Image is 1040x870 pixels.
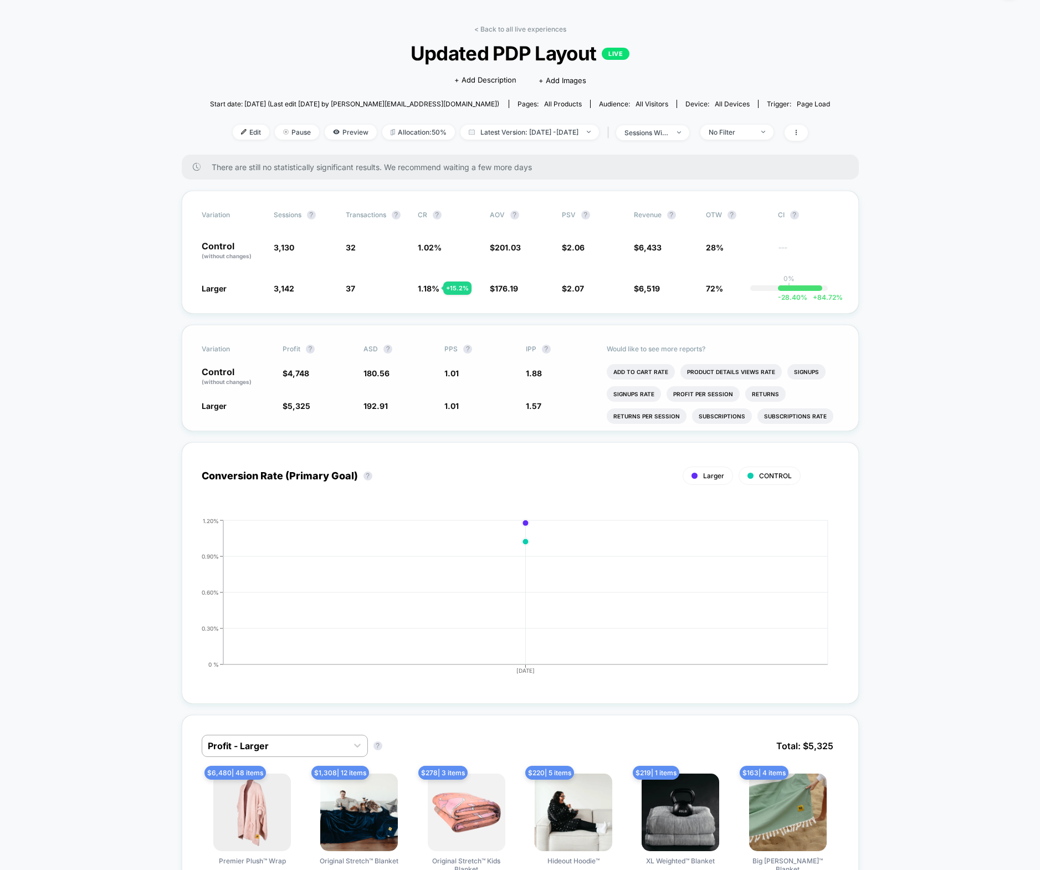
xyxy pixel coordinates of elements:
span: Page Load [797,100,830,108]
li: Subscriptions [692,408,752,424]
span: 1.01 [444,369,459,378]
span: 176.19 [495,284,518,293]
img: Original Stretch™ Blanket [320,774,398,851]
img: rebalance [391,129,395,135]
span: 1.57 [526,401,541,411]
span: Sessions [274,211,301,219]
tspan: 0 % [208,661,219,667]
img: Big Beachy™ Blanket [749,774,827,851]
button: ? [306,345,315,354]
tspan: 1.20% [203,517,219,524]
span: PSV [562,211,576,219]
button: ? [463,345,472,354]
span: PPS [444,345,458,353]
span: all products [544,100,582,108]
span: OTW [706,211,767,219]
span: $ 220 | 5 items [525,766,574,780]
span: Updated PDP Layout [241,42,800,65]
li: Add To Cart Rate [607,364,675,380]
button: ? [581,211,590,219]
span: 84.72 % [807,293,843,301]
button: ? [728,211,736,219]
span: $ [634,243,662,252]
span: 201.03 [495,243,521,252]
span: | [604,125,616,141]
tspan: 0.90% [202,552,219,559]
span: 180.56 [363,369,390,378]
span: 6,519 [639,284,660,293]
span: -28.40 % [778,293,807,301]
div: + 15.2 % [443,282,472,295]
span: CI [778,211,839,219]
button: ? [392,211,401,219]
tspan: 0.60% [202,588,219,595]
p: LIVE [602,48,629,60]
img: end [677,131,681,134]
button: ? [373,741,382,750]
span: Revenue [634,211,662,219]
img: edit [241,129,247,135]
span: Profit [283,345,300,353]
img: end [283,129,289,135]
p: Control [202,367,271,386]
span: $ [634,284,660,293]
span: --- [778,244,839,260]
button: ? [790,211,799,219]
span: all devices [715,100,750,108]
span: CONTROL [759,472,792,480]
span: Larger [202,401,227,411]
span: 1.02 % [418,243,442,252]
span: 28% [706,243,724,252]
span: $ 1,308 | 12 items [311,766,369,780]
span: 1.18 % [418,284,439,293]
span: $ 219 | 1 items [633,766,679,780]
button: ? [433,211,442,219]
img: Hideout Hoodie™ [535,774,612,851]
div: CONVERSION_RATE [191,518,828,684]
span: $ [490,284,518,293]
span: AOV [490,211,505,219]
img: Premier Plush™ Wrap [213,774,291,851]
a: < Back to all live experiences [474,25,566,33]
span: 6,433 [639,243,662,252]
button: ? [383,345,392,354]
span: 2.07 [567,284,584,293]
span: 72% [706,284,723,293]
span: Larger [202,284,227,293]
img: end [587,131,591,133]
li: Signups [787,364,826,380]
span: (without changes) [202,378,252,385]
span: 3,142 [274,284,294,293]
span: Variation [202,211,263,219]
li: Product Details Views Rate [680,364,782,380]
div: Pages: [518,100,582,108]
span: $ [283,401,310,411]
p: Control [202,242,263,260]
li: Subscriptions Rate [757,408,833,424]
span: IPP [526,345,536,353]
span: + [813,293,817,301]
li: Profit Per Session [667,386,740,402]
span: 5,325 [288,401,310,411]
span: Larger [703,472,724,480]
span: 192.91 [363,401,388,411]
span: CR [418,211,427,219]
img: end [761,131,765,133]
p: 0% [783,274,795,283]
tspan: [DATE] [516,667,535,674]
span: 4,748 [288,369,309,378]
span: $ [562,243,585,252]
span: (without changes) [202,253,252,259]
span: Preview [325,125,377,140]
div: sessions with impression [624,129,669,137]
span: Start date: [DATE] (Last edit [DATE] by [PERSON_NAME][EMAIL_ADDRESS][DOMAIN_NAME]) [210,100,499,108]
span: 2.06 [567,243,585,252]
span: $ [490,243,521,252]
span: ASD [363,345,378,353]
span: Pause [275,125,319,140]
span: Device: [677,100,758,108]
span: Variation [202,345,263,354]
p: | [788,283,790,291]
li: Signups Rate [607,386,661,402]
img: XL Weighted™ Blanket [642,774,719,851]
